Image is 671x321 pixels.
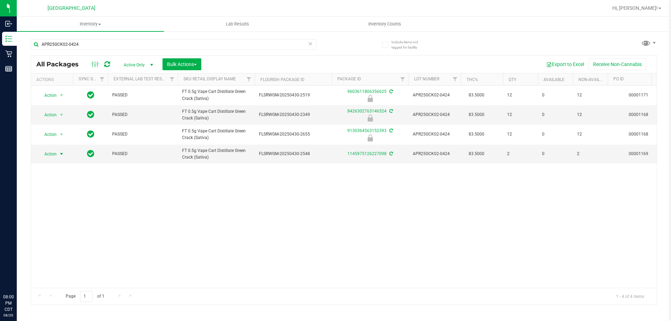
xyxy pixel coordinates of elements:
a: Inventory [17,17,164,31]
a: Available [543,77,564,82]
a: Filter [166,73,178,85]
span: In Sync [87,110,94,119]
span: In Sync [87,149,94,159]
span: Lab Results [216,21,259,27]
a: Sync Status [79,76,106,81]
span: Bulk Actions [167,61,197,67]
a: 9603611806356625 [347,89,387,94]
a: Filter [96,73,108,85]
a: Filter [243,73,255,85]
span: 0 [542,131,569,138]
input: Search Package ID, Item Name, SKU, Lot or Part Number... [31,39,316,50]
iframe: Resource center [7,265,28,286]
a: THC% [467,77,478,82]
span: APR25GCK02-0424 [413,131,457,138]
span: 0 [542,151,569,157]
span: Sync from Compliance System [388,151,393,156]
span: 12 [577,92,604,99]
a: Package ID [337,76,361,81]
span: FLSRWGM-20250430-2655 [259,131,327,138]
span: select [57,149,66,159]
div: Newly Received [331,115,410,122]
span: 12 [507,111,534,118]
input: 1 [80,291,93,302]
a: 00001168 [629,132,648,137]
span: FLSRWGM-20250430-2548 [259,151,327,157]
span: 12 [507,92,534,99]
span: Inventory [17,21,164,27]
a: 9130364563152393 [347,128,387,133]
p: 08/20 [3,313,14,318]
a: 00001168 [629,112,648,117]
span: Action [38,90,57,100]
span: Page of 1 [60,291,110,302]
span: 83.5000 [465,90,488,100]
span: In Sync [87,129,94,139]
span: 12 [507,131,534,138]
span: FT 0.5g Vape Cart Distillate Green Crack (Sativa) [182,128,251,141]
a: Inventory Counts [311,17,458,31]
p: 08:00 PM CDT [3,294,14,313]
span: Action [38,149,57,159]
span: Action [38,110,57,120]
span: PASSED [112,111,174,118]
span: APR25GCK02-0424 [413,92,457,99]
div: Actions [36,77,70,82]
a: Qty [508,77,516,82]
a: Filter [397,73,409,85]
inline-svg: Inbound [5,20,12,27]
span: PASSED [112,151,174,157]
a: 1145975126227098 [347,151,387,156]
a: 00001169 [629,151,648,156]
span: select [57,130,66,139]
span: FT 0.5g Vape Cart Distillate Green Crack (Sativa) [182,108,251,122]
span: Action [38,130,57,139]
span: PASSED [112,131,174,138]
a: 00001171 [629,93,648,97]
span: PASSED [112,92,174,99]
span: 83.5000 [465,110,488,120]
span: FT 0.5g Vape Cart Distillate Green Crack (Sativa) [182,147,251,161]
a: External Lab Test Result [114,76,168,81]
button: Receive Non-Cannabis [589,58,646,70]
span: Inventory Counts [359,21,411,27]
span: Hi, [PERSON_NAME]! [612,5,658,11]
button: Bulk Actions [163,58,201,70]
span: 83.5000 [465,129,488,139]
span: APR25GCK02-0424 [413,151,457,157]
span: Sync from Compliance System [388,128,393,133]
span: FLSRWGM-20250430-2349 [259,111,327,118]
a: 8426302763146524 [347,109,387,114]
span: Sync from Compliance System [388,109,393,114]
span: select [57,90,66,100]
a: Lab Results [164,17,311,31]
div: Newly Received [331,95,410,102]
span: Sync from Compliance System [388,89,393,94]
button: Export to Excel [542,58,589,70]
span: select [57,110,66,120]
span: 12 [577,111,604,118]
a: Lot Number [414,76,439,81]
span: [GEOGRAPHIC_DATA] [48,5,95,11]
span: 0 [542,111,569,118]
inline-svg: Inventory [5,35,12,42]
span: 12 [577,131,604,138]
a: Filter [449,73,461,85]
span: In Sync [87,90,94,100]
a: Flourish Package ID [260,77,304,82]
span: Clear [308,39,313,48]
span: 0 [542,92,569,99]
inline-svg: Reports [5,65,12,72]
span: APR25GCK02-0424 [413,111,457,118]
span: FLSRWGM-20250430-2519 [259,92,327,99]
span: Include items not tagged for facility [391,39,426,50]
inline-svg: Retail [5,50,12,57]
span: 2 [577,151,604,157]
span: FT 0.5g Vape Cart Distillate Green Crack (Sativa) [182,88,251,102]
a: Non-Available [578,77,609,82]
iframe: Resource center unread badge [21,264,29,272]
span: 2 [507,151,534,157]
span: All Packages [36,60,86,68]
div: Newly Received [331,134,410,141]
a: PO ID [613,76,624,81]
